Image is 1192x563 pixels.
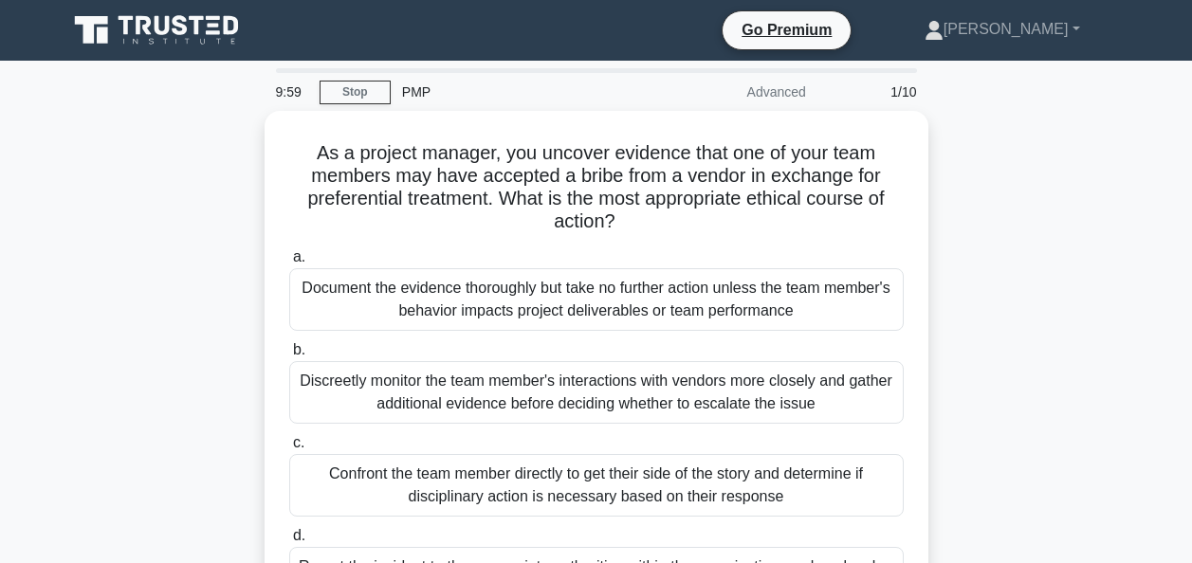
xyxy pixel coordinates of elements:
div: 1/10 [817,73,928,111]
span: b. [293,341,305,357]
div: Confront the team member directly to get their side of the story and determine if disciplinary ac... [289,454,904,517]
div: Document the evidence thoroughly but take no further action unless the team member's behavior imp... [289,268,904,331]
a: Go Premium [730,18,843,42]
span: d. [293,527,305,543]
a: [PERSON_NAME] [879,10,1126,48]
a: Stop [320,81,391,104]
div: PMP [391,73,651,111]
div: 9:59 [265,73,320,111]
div: Discreetly monitor the team member's interactions with vendors more closely and gather additional... [289,361,904,424]
span: c. [293,434,304,450]
div: Advanced [651,73,817,111]
span: a. [293,248,305,264]
h5: As a project manager, you uncover evidence that one of your team members may have accepted a brib... [287,141,906,234]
